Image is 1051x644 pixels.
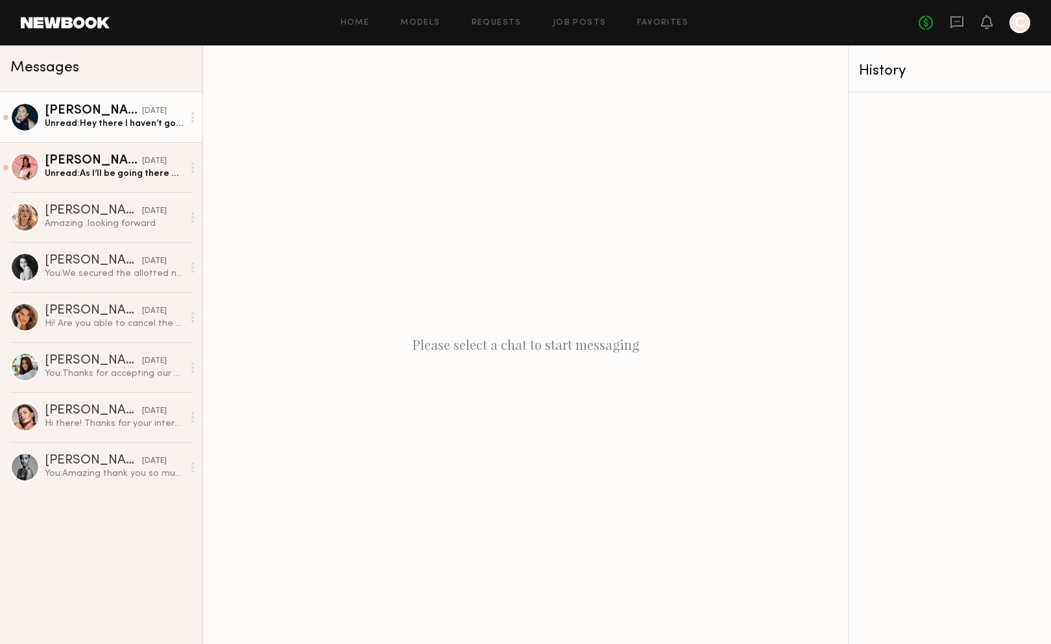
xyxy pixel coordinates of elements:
[553,19,607,27] a: Job Posts
[45,304,142,317] div: [PERSON_NAME]
[142,155,167,167] div: [DATE]
[142,455,167,467] div: [DATE]
[400,19,440,27] a: Models
[45,267,183,280] div: You: We secured the allotted number of partnerships. I will reach out if we need additional conte...
[10,60,79,75] span: Messages
[142,405,167,417] div: [DATE]
[45,467,183,480] div: You: Amazing thank you so much [PERSON_NAME]
[472,19,522,27] a: Requests
[203,45,848,644] div: Please select a chat to start messaging
[142,205,167,217] div: [DATE]
[45,204,142,217] div: [PERSON_NAME]
[142,355,167,367] div: [DATE]
[142,305,167,317] div: [DATE]
[45,354,142,367] div: [PERSON_NAME]
[142,105,167,118] div: [DATE]
[45,105,142,118] div: [PERSON_NAME]
[45,454,142,467] div: [PERSON_NAME]
[45,404,142,417] div: [PERSON_NAME]
[637,19,688,27] a: Favorites
[45,367,183,380] div: You: Thanks for accepting our collab. I want to confirm that the campaign deliverables below: Con...
[142,255,167,267] div: [DATE]
[859,64,1041,79] div: History
[45,155,142,167] div: [PERSON_NAME]
[341,19,370,27] a: Home
[45,118,183,130] div: Unread: Hey there I haven’t gotten product yet
[45,254,142,267] div: [PERSON_NAME]
[45,167,183,180] div: Unread: As I’ll be going there next
[45,317,183,330] div: Hi! Are you able to cancel the job please? Just want to make sure you don’t send products my way....
[1009,12,1030,33] a: C
[45,217,183,230] div: Amazing .looking forward
[45,417,183,430] div: Hi there! Thanks for your interest :) Is there any flexibility in the budget? Typically for an ed...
